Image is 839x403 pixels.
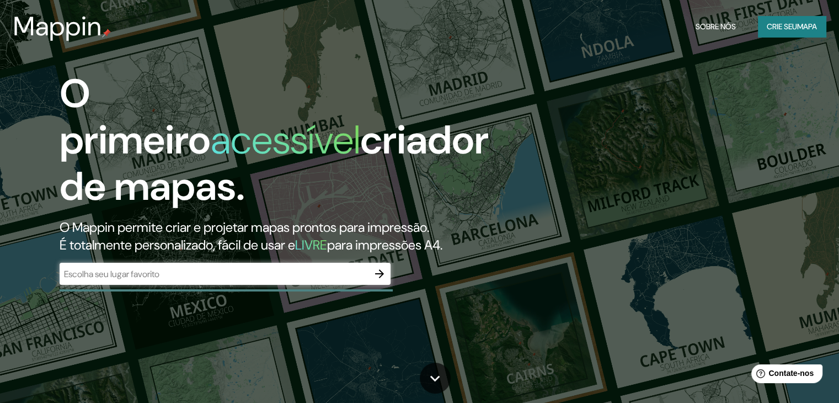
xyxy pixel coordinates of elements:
button: Crie seumapa [758,16,826,37]
font: O primeiro [60,68,211,166]
font: para impressões A4. [327,236,442,253]
font: O Mappin permite criar e projetar mapas prontos para impressão. [60,219,429,236]
font: Sobre nós [696,22,736,31]
button: Sobre nós [691,16,740,37]
font: LIVRE [295,236,327,253]
img: pino de mapa [102,29,111,38]
input: Escolha seu lugar favorito [60,268,368,280]
font: acessível [211,114,360,166]
font: Mappin [13,9,102,44]
font: criador de mapas. [60,114,489,212]
font: É totalmente personalizado, fácil de usar e [60,236,295,253]
font: Crie seu [767,22,797,31]
font: mapa [797,22,817,31]
iframe: Iniciador de widget de ajuda [741,360,827,391]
